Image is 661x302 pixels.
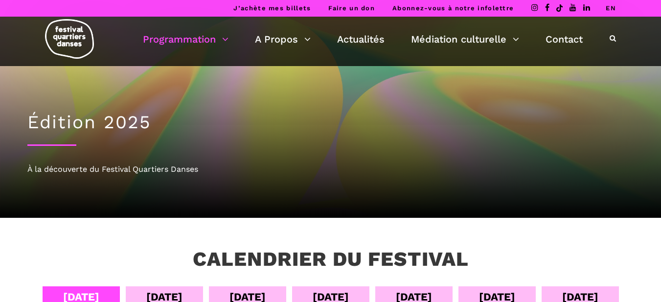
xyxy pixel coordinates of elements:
a: Contact [546,31,583,47]
a: Médiation culturelle [411,31,519,47]
a: J’achète mes billets [233,4,311,12]
div: À la découverte du Festival Quartiers Danses [27,163,634,176]
a: Faire un don [328,4,375,12]
a: Abonnez-vous à notre infolettre [392,4,514,12]
a: Programmation [143,31,228,47]
img: logo-fqd-med [45,19,94,59]
a: Actualités [337,31,385,47]
a: A Propos [255,31,311,47]
h1: Édition 2025 [27,112,634,133]
h3: Calendrier du festival [193,247,469,272]
a: EN [606,4,616,12]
